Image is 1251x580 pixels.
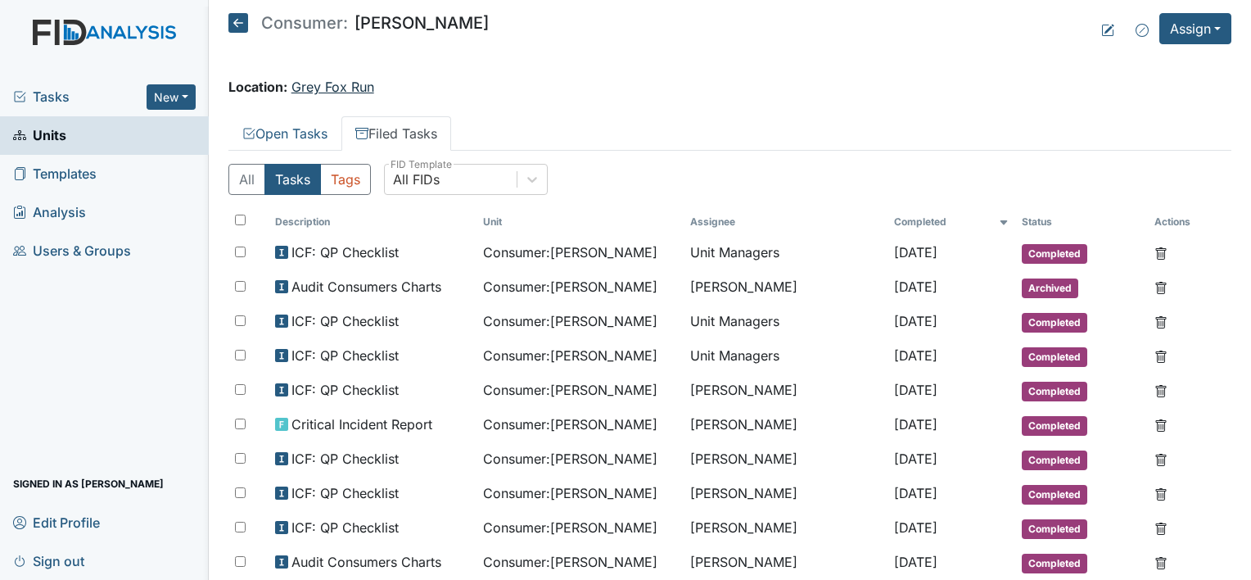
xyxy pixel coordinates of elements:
span: Completed [1022,244,1087,264]
span: Consumer: [261,15,348,31]
span: Completed [1022,519,1087,539]
th: Toggle SortBy [269,208,476,236]
span: Consumer : [PERSON_NAME] [483,277,657,297]
div: Type filter [228,164,371,195]
a: Delete [1154,277,1167,297]
td: [PERSON_NAME] [684,546,887,580]
td: [PERSON_NAME] [684,374,887,408]
span: Consumer : [PERSON_NAME] [483,449,657,469]
span: ICF: QP Checklist [291,483,399,503]
span: Consumer : [PERSON_NAME] [483,552,657,572]
span: [DATE] [894,279,937,295]
span: [DATE] [894,519,937,536]
td: [PERSON_NAME] [684,511,887,546]
span: Consumer : [PERSON_NAME] [483,346,657,365]
th: Toggle SortBy [887,208,1015,236]
a: Filed Tasks [341,116,451,151]
a: Grey Fox Run [291,79,374,95]
span: [DATE] [894,347,937,364]
span: Templates [13,161,97,187]
td: [PERSON_NAME] [684,408,887,442]
span: Completed [1022,347,1087,367]
td: [PERSON_NAME] [684,270,887,305]
span: [DATE] [894,244,937,261]
span: [DATE] [894,485,937,501]
input: Toggle All Rows Selected [235,215,246,225]
a: Delete [1154,311,1167,331]
button: New [147,84,196,110]
a: Delete [1154,380,1167,400]
span: Completed [1022,313,1087,333]
th: Actions [1148,208,1230,236]
span: [DATE] [894,416,937,433]
td: [PERSON_NAME] [684,442,887,477]
th: Toggle SortBy [1015,208,1148,236]
a: Delete [1154,346,1167,365]
span: ICF: QP Checklist [291,380,399,400]
a: Delete [1154,415,1167,434]
span: ICF: QP Checklist [291,346,399,365]
span: Users & Groups [13,238,131,264]
span: ICF: QP Checklist [291,518,399,537]
span: Completed [1022,554,1087,573]
span: ICF: QP Checklist [291,311,399,331]
span: Signed in as [PERSON_NAME] [13,471,164,496]
span: Units [13,123,66,148]
button: Assign [1159,13,1231,44]
span: Consumer : [PERSON_NAME] [483,242,657,262]
button: Tags [320,164,371,195]
span: ICF: QP Checklist [291,449,399,469]
a: Delete [1154,449,1167,469]
td: Unit Managers [684,305,887,339]
span: Completed [1022,416,1087,436]
span: [DATE] [894,554,937,570]
span: Sign out [13,548,84,573]
span: Audit Consumers Charts [291,277,441,297]
span: Completed [1022,451,1087,470]
span: [DATE] [894,382,937,398]
a: Delete [1154,552,1167,572]
a: Open Tasks [228,116,341,151]
span: Completed [1022,485,1087,505]
span: Consumer : [PERSON_NAME] [483,415,657,434]
span: Consumer : [PERSON_NAME] [483,518,657,537]
td: [PERSON_NAME] [684,477,887,511]
span: Archived [1022,279,1078,298]
button: Tasks [264,164,321,195]
td: Unit Managers [684,339,887,374]
h5: [PERSON_NAME] [228,13,489,33]
span: Edit Profile [13,510,100,535]
span: ICF: QP Checklist [291,242,399,262]
span: Consumer : [PERSON_NAME] [483,483,657,503]
span: Consumer : [PERSON_NAME] [483,380,657,400]
th: Assignee [684,208,887,236]
span: Analysis [13,200,86,225]
span: Consumer : [PERSON_NAME] [483,311,657,331]
a: Delete [1154,483,1167,503]
a: Tasks [13,87,147,106]
span: Critical Incident Report [291,415,432,434]
span: Audit Consumers Charts [291,552,441,572]
th: Toggle SortBy [476,208,684,236]
span: Completed [1022,382,1087,401]
span: [DATE] [894,451,937,467]
a: Delete [1154,242,1167,262]
div: All FIDs [393,170,440,189]
a: Delete [1154,518,1167,537]
td: Unit Managers [684,236,887,270]
button: All [228,164,265,195]
strong: Location: [228,79,287,95]
span: [DATE] [894,313,937,329]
